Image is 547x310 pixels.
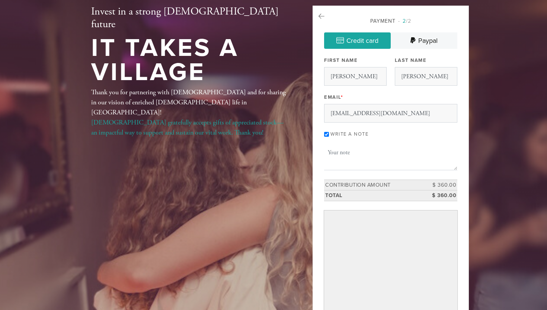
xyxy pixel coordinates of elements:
[395,57,427,64] label: Last Name
[324,17,457,25] div: Payment
[324,190,424,201] td: Total
[403,18,406,24] span: 2
[91,87,288,137] div: Thank you for partnering with [DEMOGRAPHIC_DATA] and for sharing in our vision of enriched [DEMOG...
[341,94,343,100] span: This field is required.
[91,36,288,84] h1: It Takes a Village
[424,190,457,201] td: $ 360.00
[424,180,457,190] td: $ 360.00
[324,57,358,64] label: First Name
[324,180,424,190] td: Contribution Amount
[398,18,411,24] span: /2
[324,32,391,49] a: Credit card
[91,6,288,31] h2: Invest in a strong [DEMOGRAPHIC_DATA] future
[91,118,284,137] a: [DEMOGRAPHIC_DATA] gratefully accepts gifts of appreciated stock—an impactful way to support and ...
[391,32,457,49] a: Paypal
[330,131,368,137] label: Write a note
[324,94,343,101] label: Email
